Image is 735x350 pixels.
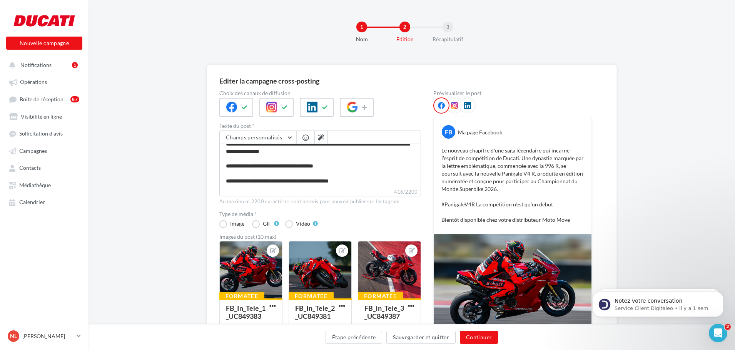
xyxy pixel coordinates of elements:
[358,292,403,300] div: Formatée
[219,123,421,129] label: Texte du post *
[219,211,421,217] label: Type de média *
[220,131,296,144] button: Champs personnalisés
[219,77,319,84] div: Editer la campagne cross-posting
[5,126,84,140] a: Sollicitation d'avis
[20,96,63,102] span: Boîte de réception
[219,188,421,196] label: 416/2200
[20,79,47,85] span: Opérations
[70,96,79,102] div: 87
[441,147,584,224] p: Le nouveau chapitre d'une saga légendaire qui incarne l'esprit de compétition de Ducati. Une dyna...
[5,161,84,174] a: Contacts
[399,22,410,32] div: 2
[326,331,383,344] button: Étape précédente
[5,109,84,123] a: Visibilité en ligne
[226,134,282,141] span: Champs personnalisés
[263,221,271,226] div: GIF
[72,62,78,68] div: 1
[5,144,84,157] a: Campagnes
[219,234,421,239] div: Images du post (10 max)
[337,35,386,43] div: Nom
[20,62,52,68] span: Notifications
[295,304,335,320] div: FB_In_Tele_2_UC849381
[581,275,735,329] iframe: Intercom notifications message
[21,113,62,120] span: Visibilité en ligne
[709,324,727,342] iframe: Intercom live chat
[6,329,82,343] a: NL [PERSON_NAME]
[219,90,421,96] label: Choix des canaux de diffusion
[356,22,367,32] div: 1
[5,75,84,89] a: Opérations
[10,332,17,340] span: NL
[219,198,421,205] div: Au maximum 2200 caractères sont permis pour pouvoir publier sur Instagram
[5,92,84,106] a: Boîte de réception87
[230,221,244,226] div: Image
[433,90,592,96] div: Prévisualiser le post
[219,292,264,300] div: Formatée
[460,331,498,344] button: Continuer
[380,35,429,43] div: Edition
[458,129,502,136] div: Ma page Facebook
[19,182,51,188] span: Médiathèque
[19,147,47,154] span: Campagnes
[19,131,63,137] span: Sollicitation d'avis
[19,165,41,171] span: Contacts
[19,199,45,206] span: Calendrier
[386,331,456,344] button: Sauvegarder et quitter
[443,22,453,32] div: 3
[442,125,455,139] div: FB
[725,324,731,330] span: 2
[423,35,473,43] div: Récapitulatif
[364,304,404,320] div: FB_In_Tele_3_UC849387
[226,304,266,320] div: FB_In_Tele_1_UC849383
[289,292,334,300] div: Formatée
[6,37,82,50] button: Nouvelle campagne
[5,178,84,192] a: Médiathèque
[296,221,310,226] div: Vidéo
[5,195,84,209] a: Calendrier
[5,58,81,72] button: Notifications 1
[22,332,73,340] p: [PERSON_NAME]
